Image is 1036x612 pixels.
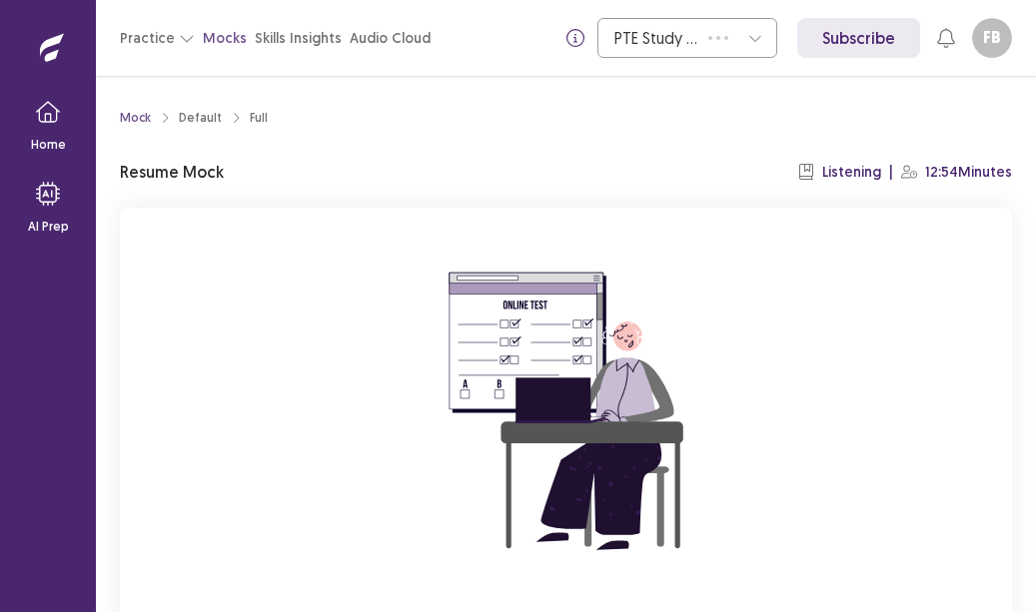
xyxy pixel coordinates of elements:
[797,18,920,58] a: Subscribe
[557,20,593,56] button: info
[203,28,247,49] a: Mocks
[250,109,268,127] div: Full
[614,19,698,57] div: PTE Study Centre
[31,136,66,154] p: Home
[387,232,746,591] img: attend-mock
[120,20,195,56] button: Practice
[925,162,1012,183] p: 12:54 Minutes
[120,109,151,127] a: Mock
[179,109,222,127] div: Default
[889,162,893,183] p: |
[822,162,881,183] p: Listening
[120,109,268,127] nav: breadcrumb
[120,160,224,184] p: Resume Mock
[350,28,431,49] a: Audio Cloud
[28,218,69,236] p: AI Prep
[972,18,1012,58] button: FB
[255,28,342,49] a: Skills Insights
